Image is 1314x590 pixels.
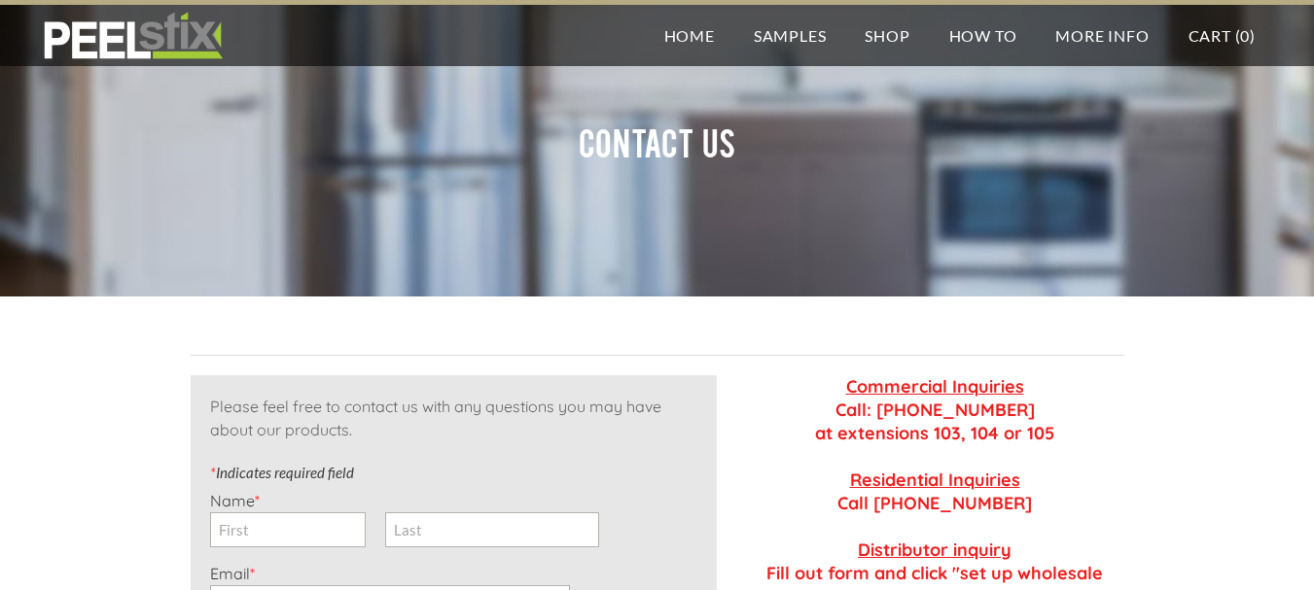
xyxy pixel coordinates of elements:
[579,121,735,162] font: Contact US
[1169,5,1275,66] a: Cart (0)
[858,538,1012,561] u: Distributor inquiry
[210,564,255,583] label: Email
[210,491,260,510] label: Name
[210,464,354,481] label: Indicates required field
[846,375,1024,398] u: Commercial Inquiries
[930,5,1037,66] a: How To
[1036,5,1168,66] a: More Info
[191,92,1124,204] h2: ​
[210,397,661,439] span: Please feel free to contact us with any questions you may have about our products.
[734,5,846,66] a: Samples
[1240,26,1250,45] span: 0
[645,5,734,66] a: Home
[210,512,366,547] input: First
[385,512,599,547] input: Last
[845,5,929,66] a: Shop
[850,469,1020,491] u: Residential Inquiries
[39,12,227,60] img: REFACE SUPPLIES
